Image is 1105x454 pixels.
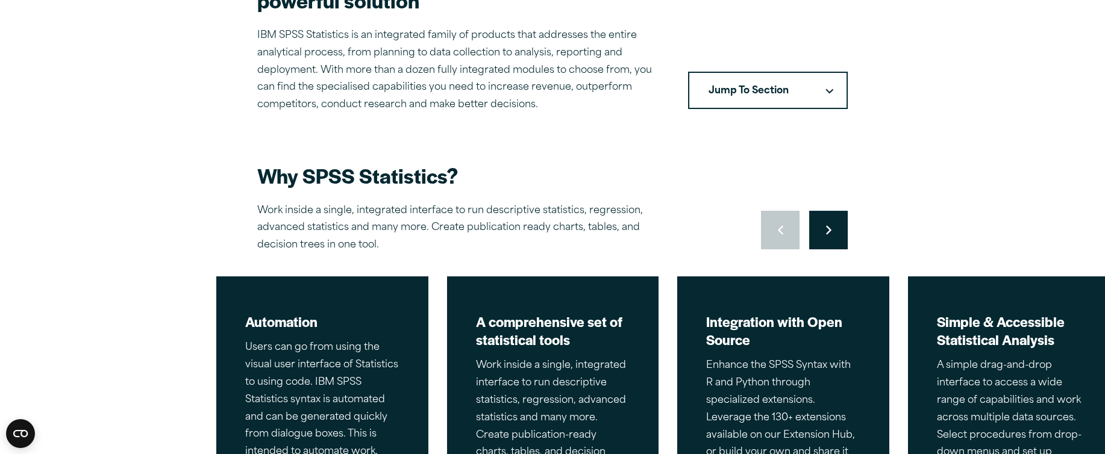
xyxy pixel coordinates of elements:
[825,89,833,94] svg: Downward pointing chevron
[826,225,831,235] svg: Right pointing chevron
[245,313,399,331] h2: Automation
[257,27,659,114] p: IBM SPSS Statistics is an integrated family of products that addresses the entire analytical proc...
[476,313,630,349] h2: A comprehensive set of statistical tools
[257,202,679,254] p: Work inside a single, integrated interface to run descriptive statistics, regression, advanced st...
[688,72,848,109] button: Jump To SectionDownward pointing chevron
[6,419,35,448] button: Open CMP widget
[706,313,860,349] h2: Integration with Open Source
[257,162,679,189] h2: Why SPSS Statistics?
[937,313,1091,349] h2: Simple & Accessible Statistical Analysis
[688,72,848,109] nav: Table of Contents
[809,211,848,249] button: Move to next slide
